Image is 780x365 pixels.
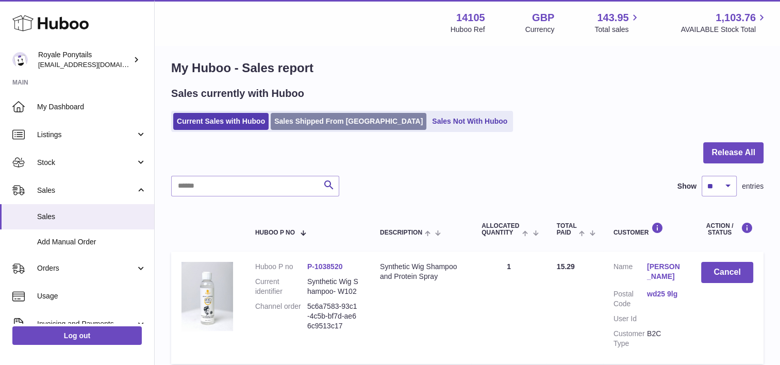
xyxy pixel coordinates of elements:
[307,277,359,296] dd: Synthetic Wig Shampoo- W102
[255,229,295,236] span: Huboo P no
[12,326,142,345] a: Log out
[613,314,647,324] dt: User Id
[307,302,359,331] dd: 5c6a7583-93c1-4c5b-bf7d-ae66c9513c17
[701,222,753,236] div: Action / Status
[37,212,146,222] span: Sales
[613,289,647,309] dt: Postal Code
[613,329,647,349] dt: Customer Type
[37,237,146,247] span: Add Manual Order
[37,102,146,112] span: My Dashboard
[647,329,681,349] dd: B2C
[647,262,681,281] a: [PERSON_NAME]
[380,229,422,236] span: Description
[451,25,485,35] div: Huboo Ref
[173,113,269,130] a: Current Sales with Huboo
[597,11,628,25] span: 143.95
[703,142,764,163] button: Release All
[255,277,307,296] dt: Current identifier
[716,11,756,25] span: 1,103.76
[171,60,764,76] h1: My Huboo - Sales report
[594,25,640,35] span: Total sales
[37,263,136,273] span: Orders
[557,262,575,271] span: 15.29
[255,262,307,272] dt: Huboo P no
[742,181,764,191] span: entries
[37,319,136,329] span: Invoicing and Payments
[613,262,647,284] dt: Name
[557,223,577,236] span: Total paid
[428,113,511,130] a: Sales Not With Huboo
[647,289,681,299] a: wd25 9lg
[181,262,233,331] img: 1742559187.jpeg
[37,130,136,140] span: Listings
[37,186,136,195] span: Sales
[677,181,696,191] label: Show
[594,11,640,35] a: 143.95 Total sales
[701,262,753,283] button: Cancel
[271,113,426,130] a: Sales Shipped From [GEOGRAPHIC_DATA]
[456,11,485,25] strong: 14105
[37,291,146,301] span: Usage
[471,252,546,363] td: 1
[171,87,304,101] h2: Sales currently with Huboo
[37,158,136,168] span: Stock
[613,222,681,236] div: Customer
[532,11,554,25] strong: GBP
[38,60,152,69] span: [EMAIL_ADDRESS][DOMAIN_NAME]
[681,11,768,35] a: 1,103.76 AVAILABLE Stock Total
[482,223,520,236] span: ALLOCATED Quantity
[307,262,343,271] a: P-1038520
[12,52,28,68] img: qphill92@gmail.com
[380,262,461,281] div: Synthetic Wig Shampoo and Protein Spray
[681,25,768,35] span: AVAILABLE Stock Total
[525,25,555,35] div: Currency
[38,50,131,70] div: Royale Ponytails
[255,302,307,331] dt: Channel order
